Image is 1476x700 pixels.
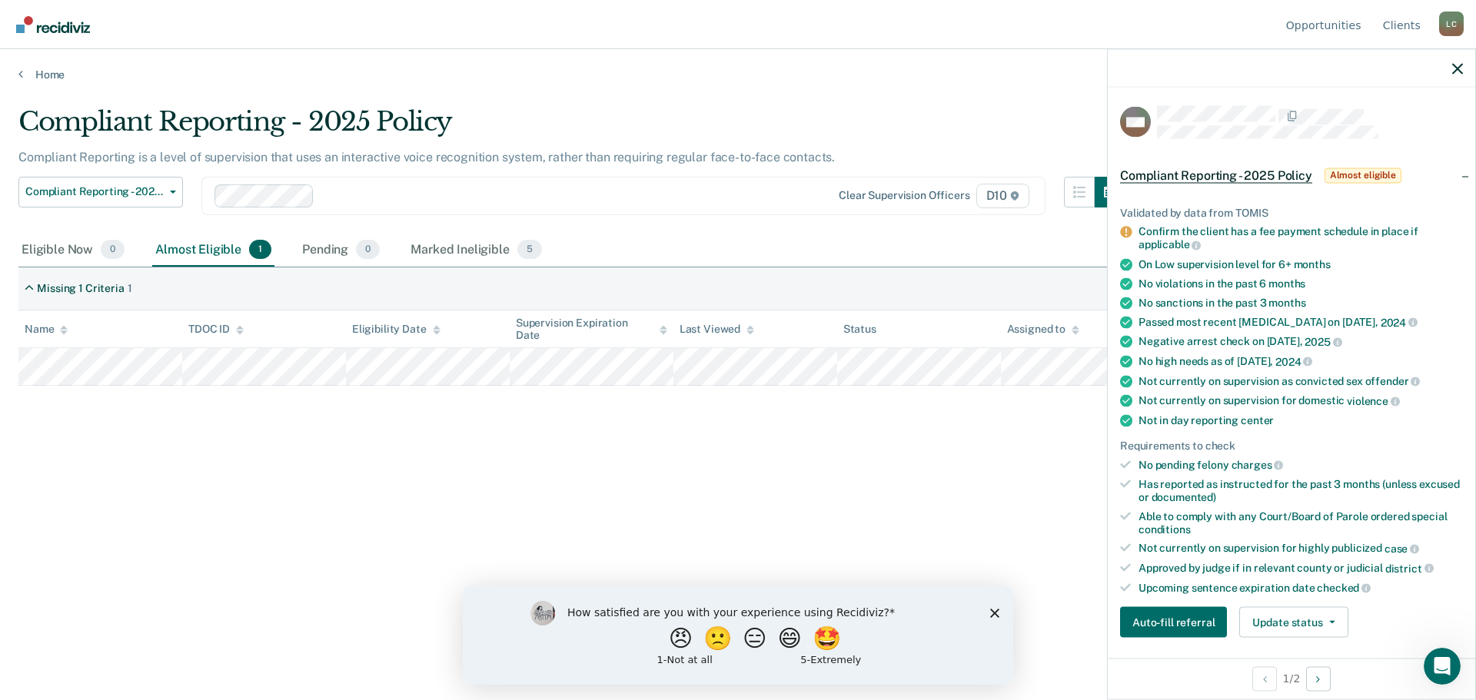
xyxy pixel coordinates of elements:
[188,323,244,336] div: TDOC ID
[1139,354,1463,368] div: No high needs as of [DATE],
[16,16,90,33] img: Recidiviz
[1139,542,1463,556] div: Not currently on supervision for highly publicized
[18,68,1458,81] a: Home
[517,240,542,260] span: 5
[1139,394,1463,408] div: Not currently on supervision for domestic
[1139,523,1191,535] span: conditions
[18,150,835,164] p: Compliant Reporting is a level of supervision that uses an interactive voice recognition system, ...
[1325,168,1401,183] span: Almost eligible
[1139,561,1463,575] div: Approved by judge if in relevant county or judicial
[1347,394,1400,406] span: violence
[1152,490,1216,503] span: documented)
[101,240,125,260] span: 0
[1120,168,1312,183] span: Compliant Reporting - 2025 Policy
[1108,151,1475,200] div: Compliant Reporting - 2025 PolicyAlmost eligible
[1252,666,1277,691] button: Previous Opportunity
[152,234,274,267] div: Almost Eligible
[976,184,1029,208] span: D10
[1139,581,1463,595] div: Upcoming sentence expiration date
[1120,439,1463,452] div: Requirements to check
[516,317,667,343] div: Supervision Expiration Date
[839,189,969,202] div: Clear supervision officers
[1268,277,1305,289] span: months
[18,234,128,267] div: Eligible Now
[1139,335,1463,349] div: Negative arrest check on [DATE],
[1108,658,1475,698] div: 1 / 2
[843,323,876,336] div: Status
[1139,225,1463,251] div: Confirm the client has a fee payment schedule in place if applicable
[1381,316,1418,328] span: 2024
[1424,648,1461,685] iframe: Intercom live chat
[1120,607,1227,638] button: Auto-fill referral
[1439,12,1464,36] div: L C
[1294,257,1331,270] span: months
[352,323,440,336] div: Eligibility Date
[1139,257,1463,270] div: On Low supervision level for 6+
[1007,323,1079,336] div: Assigned to
[1139,296,1463,309] div: No sanctions in the past 3
[1120,206,1463,219] div: Validated by data from TOMIS
[1139,509,1463,536] div: Able to comply with any Court/Board of Parole ordered special
[1232,459,1284,471] span: charges
[1139,277,1463,290] div: No violations in the past 6
[1317,582,1371,594] span: checked
[37,282,124,295] div: Missing 1 Criteria
[1385,542,1419,555] span: case
[407,234,545,267] div: Marked Ineligible
[1241,413,1274,426] span: center
[680,323,754,336] div: Last Viewed
[1385,562,1434,574] span: district
[1139,478,1463,504] div: Has reported as instructed for the past 3 months (unless excused or
[1305,336,1341,348] span: 2025
[299,234,383,267] div: Pending
[1139,315,1463,329] div: Passed most recent [MEDICAL_DATA] on [DATE],
[356,240,380,260] span: 0
[128,282,132,295] div: 1
[25,185,164,198] span: Compliant Reporting - 2025 Policy
[25,323,68,336] div: Name
[1139,413,1463,426] div: Not in day reporting
[463,586,1013,685] iframe: Survey by Kim from Recidiviz
[1275,355,1312,367] span: 2024
[1439,12,1464,36] button: Profile dropdown button
[1268,296,1305,308] span: months
[249,240,271,260] span: 1
[1139,374,1463,388] div: Not currently on supervision as convicted sex
[1139,458,1463,472] div: No pending felony
[1120,607,1233,638] a: Navigate to form link
[1306,666,1331,691] button: Next Opportunity
[1365,375,1421,387] span: offender
[18,106,1125,150] div: Compliant Reporting - 2025 Policy
[1239,607,1348,638] button: Update status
